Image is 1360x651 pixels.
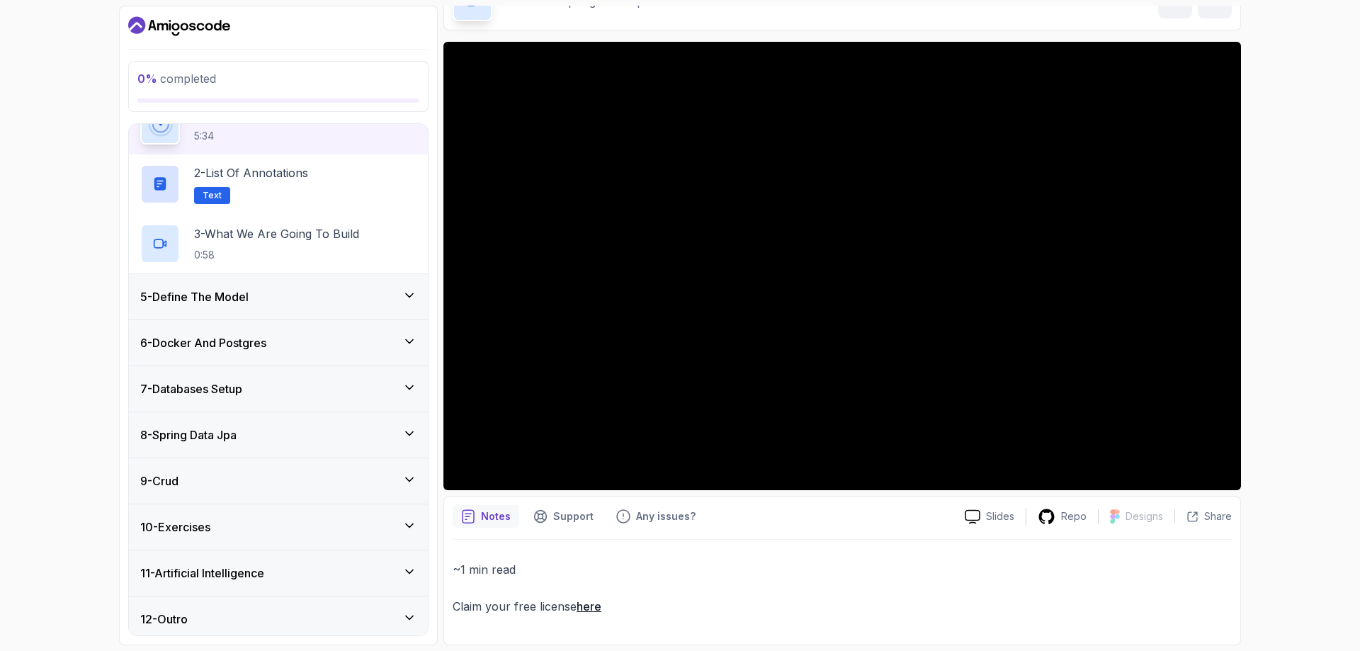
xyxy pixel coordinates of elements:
p: 0:58 [194,248,359,262]
p: Support [553,509,594,523]
p: Notes [481,509,511,523]
p: Designs [1126,509,1163,523]
p: Repo [1061,509,1087,523]
p: ~1 min read [453,560,1232,579]
button: 3-What We Are Going To Build0:58 [140,224,416,264]
button: 10-Exercises [129,504,428,550]
h3: 11 - Artificial Intelligence [140,565,264,582]
button: 5:34 [140,105,416,145]
button: 12-Outro [129,596,428,642]
a: Slides [953,509,1026,524]
p: 5:34 [194,129,275,143]
button: 2-List of AnnotationsText [140,164,416,204]
h3: 7 - Databases Setup [140,380,242,397]
h3: 8 - Spring Data Jpa [140,426,237,443]
button: 9-Crud [129,458,428,504]
span: completed [137,72,216,86]
a: Repo [1026,508,1098,526]
a: here [577,599,601,613]
p: 3 - What We Are Going To Build [194,225,359,242]
a: Dashboard [128,15,230,38]
button: Support button [525,505,602,528]
button: 6-Docker And Postgres [129,320,428,366]
span: Text [203,190,222,201]
iframe: 1 - Your First API [443,42,1241,490]
p: 2 - List of Annotations [194,164,308,181]
h3: 5 - Define The Model [140,288,249,305]
button: 5-Define The Model [129,274,428,319]
button: Share [1174,509,1232,523]
p: Slides [986,509,1014,523]
span: 0 % [137,72,157,86]
h3: 10 - Exercises [140,519,210,536]
h3: 9 - Crud [140,472,178,489]
button: 7-Databases Setup [129,366,428,412]
button: 11-Artificial Intelligence [129,550,428,596]
button: Feedback button [608,505,704,528]
p: Any issues? [636,509,696,523]
p: Claim your free license [453,596,1232,616]
button: notes button [453,505,519,528]
p: Share [1204,509,1232,523]
button: 8-Spring Data Jpa [129,412,428,458]
h3: 6 - Docker And Postgres [140,334,266,351]
h3: 12 - Outro [140,611,188,628]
